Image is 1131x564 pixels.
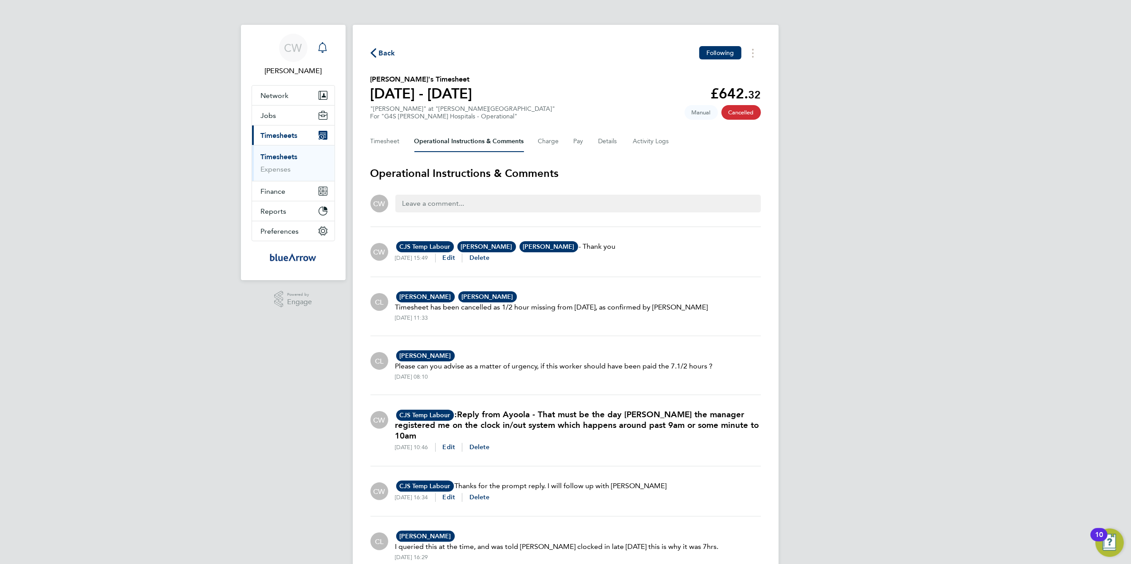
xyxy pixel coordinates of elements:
[261,165,291,173] a: Expenses
[370,131,400,152] button: Timesheet
[261,207,287,215] span: Reports
[370,166,761,180] h3: Operational Instructions & Comments
[685,105,718,120] span: This timesheet was manually created.
[469,254,489,262] span: Delete
[711,85,761,102] app-decimal: £642.
[261,111,276,120] span: Jobs
[261,227,299,235] span: Preferences
[252,250,335,264] a: Go to home page
[375,297,383,307] span: CL
[396,481,454,492] span: CJS Temp Labour
[370,105,556,120] div: "[PERSON_NAME]" at "[PERSON_NAME][GEOGRAPHIC_DATA]"
[443,443,455,452] button: Edit
[395,444,435,451] div: [DATE] 10:46
[284,42,302,54] span: CW
[374,199,385,208] span: CW
[252,66,335,76] span: Caroline Waithera
[370,47,395,59] button: Back
[443,254,455,262] span: Edit
[469,254,489,262] button: Delete
[395,302,708,313] p: Timesheet has been cancelled as 1/2 hour missing from [DATE], as confirmed by [PERSON_NAME]
[370,74,473,85] h2: [PERSON_NAME]'s Timesheet
[414,131,524,152] button: Operational Instructions & Comments
[252,221,335,241] button: Preferences
[370,411,388,429] div: Caroline Waithera
[538,131,560,152] button: Charge
[252,34,335,76] a: CW[PERSON_NAME]
[520,241,578,252] span: [PERSON_NAME]
[241,25,346,280] nav: Main navigation
[395,409,761,441] h1: :Reply from Ayoola - That must be the day [PERSON_NAME] the manager registered me on the clock in...
[1095,535,1103,546] div: 10
[749,88,761,101] span: 32
[370,293,388,311] div: CJS Temp Labour
[443,493,455,502] button: Edit
[443,443,455,451] span: Edit
[396,531,455,542] span: [PERSON_NAME]
[287,291,312,298] span: Powered by
[379,48,395,59] span: Back
[261,91,289,100] span: Network
[574,131,584,152] button: Pay
[396,410,454,421] span: CJS Temp Labour
[370,482,388,500] div: Caroline Waithera
[252,86,335,105] button: Network
[443,254,455,262] button: Edit
[699,46,741,59] button: Following
[396,241,454,252] span: CJS Temp Labour
[395,314,428,321] div: [DATE] 11:33
[443,493,455,501] span: Edit
[374,415,385,425] span: CW
[457,241,516,252] span: [PERSON_NAME]
[252,125,335,145] button: Timesheets
[395,255,435,262] div: [DATE] 15:49
[370,352,388,370] div: CJS Temp Labour
[270,250,316,264] img: bluearrow-logo-retina.png
[274,291,312,308] a: Powered byEngage
[370,113,556,120] div: For "G4S [PERSON_NAME] Hospitals - Operational"
[375,356,383,366] span: CL
[458,291,517,302] span: [PERSON_NAME]
[252,201,335,221] button: Reports
[395,494,435,501] div: [DATE] 16:34
[395,481,667,491] p: Thanks for the prompt reply. I will follow up with [PERSON_NAME]
[469,443,489,451] span: Delete
[721,105,761,120] span: This timesheet has been cancelled.
[395,541,719,552] p: I queried this at the time, and was told [PERSON_NAME] clocked in late [DATE] this is why it was ...
[261,187,286,196] span: Finance
[374,486,385,496] span: CW
[633,131,670,152] button: Activity Logs
[396,291,455,302] span: [PERSON_NAME]
[287,298,312,306] span: Engage
[745,46,761,60] button: Timesheets Menu
[395,554,428,561] div: [DATE] 16:29
[370,533,388,550] div: CJS Temp Labour
[261,131,298,140] span: Timesheets
[395,361,713,372] p: Please can you advise as a matter of urgency, if this worker should have been paid the 7.1/2 hours ?
[469,493,489,502] button: Delete
[599,131,619,152] button: Details
[469,443,489,452] button: Delete
[261,153,298,161] a: Timesheets
[252,181,335,201] button: Finance
[374,247,385,257] span: CW
[469,493,489,501] span: Delete
[375,537,383,546] span: CL
[370,85,473,102] h1: [DATE] - [DATE]
[395,241,616,252] p: - Thank you
[370,243,388,261] div: Caroline Waithera
[1096,529,1124,557] button: Open Resource Center, 10 new notifications
[252,145,335,181] div: Timesheets
[395,373,428,380] div: [DATE] 08:10
[370,195,388,212] div: Caroline Waithera
[396,350,455,361] span: [PERSON_NAME]
[706,49,734,57] span: Following
[252,106,335,125] button: Jobs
